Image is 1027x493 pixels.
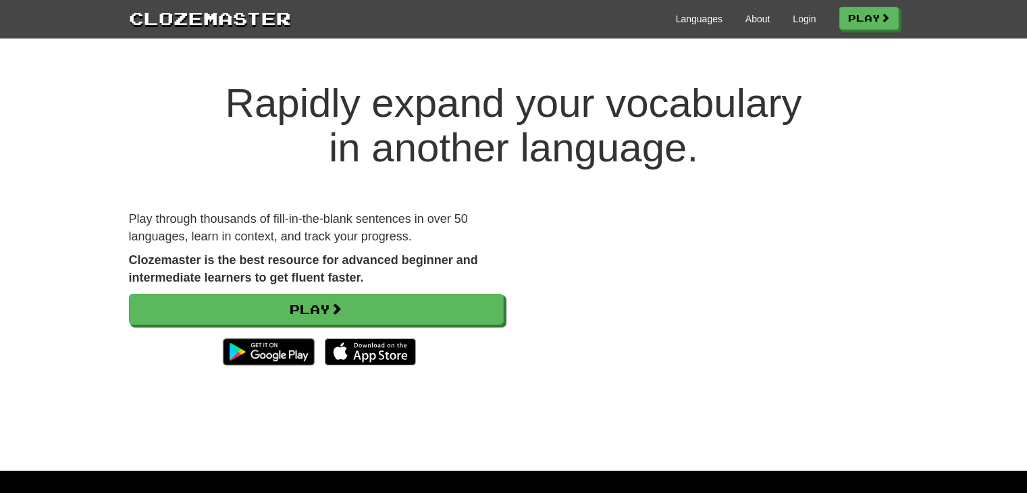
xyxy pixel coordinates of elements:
p: Play through thousands of fill-in-the-blank sentences in over 50 languages, learn in context, and... [129,211,504,245]
img: Download_on_the_App_Store_Badge_US-UK_135x40-25178aeef6eb6b83b96f5f2d004eda3bffbb37122de64afbaef7... [325,338,416,365]
a: Play [129,294,504,325]
a: Languages [676,12,722,26]
strong: Clozemaster is the best resource for advanced beginner and intermediate learners to get fluent fa... [129,253,478,284]
a: Play [839,7,899,30]
a: Clozemaster [129,5,291,30]
a: Login [793,12,816,26]
img: Get it on Google Play [216,332,321,372]
a: About [745,12,770,26]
